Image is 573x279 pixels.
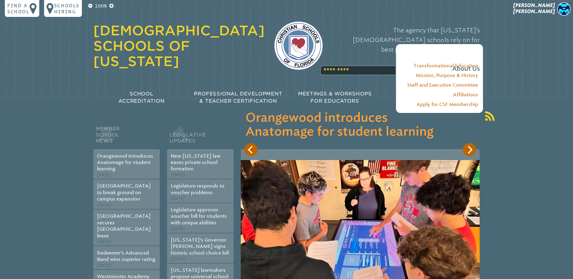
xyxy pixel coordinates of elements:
[244,143,258,156] button: Previous
[452,64,480,74] span: About Us
[97,172,111,178] span: [DATE]
[97,153,153,172] a: Orangewood introduces Anatomage for student learning
[171,196,185,201] span: [DATE]
[171,256,185,261] span: [DATE]
[171,237,229,256] a: [US_STATE]’s Governor [PERSON_NAME] signs historic school choice bill
[97,203,111,208] span: [DATE]
[171,183,224,195] a: Legislature responds to voucher problems
[171,153,221,172] a: New [US_STATE] law eases private school formation
[194,91,282,104] span: Professional Development & Teacher Certification
[298,91,372,104] span: Meetings & Workshops for Educators
[94,2,108,10] p: 100%
[97,250,155,262] a: Redeemer’s Advanced Band wins superior rating
[54,2,79,14] p: Schools Hiring
[332,25,480,74] p: The agency that [US_STATE]’s [DEMOGRAPHIC_DATA] schools rely on for best practices in accreditati...
[417,101,478,107] a: Apply for CSF Membership
[97,213,151,238] a: [GEOGRAPHIC_DATA] secures [GEOGRAPHIC_DATA] lease
[557,2,571,16] img: 65da76292fbb2b6272090aee7ede8c96
[93,23,265,69] a: [DEMOGRAPHIC_DATA] Schools of [US_STATE]
[463,143,476,156] button: Next
[171,172,185,178] span: [DATE]
[171,207,227,226] a: Legislature approves voucher bill for students with unique abilities
[513,2,555,14] span: [PERSON_NAME] [PERSON_NAME]
[246,111,475,139] h3: Orangewood introduces Anatomage for student learning
[118,91,164,104] span: School Accreditation
[407,82,478,88] a: Staff and Executive Committee
[93,124,160,149] h2: Member School News
[453,92,478,98] a: Affiliations
[274,21,323,70] img: csf-logo-web-colors.png
[7,2,30,14] p: Find a school
[97,239,111,244] span: [DATE]
[97,263,111,268] span: [DATE]
[167,124,233,149] h2: Legislative Updates
[97,183,151,202] a: [GEOGRAPHIC_DATA] to break ground on campus expansion
[171,226,185,231] span: [DATE]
